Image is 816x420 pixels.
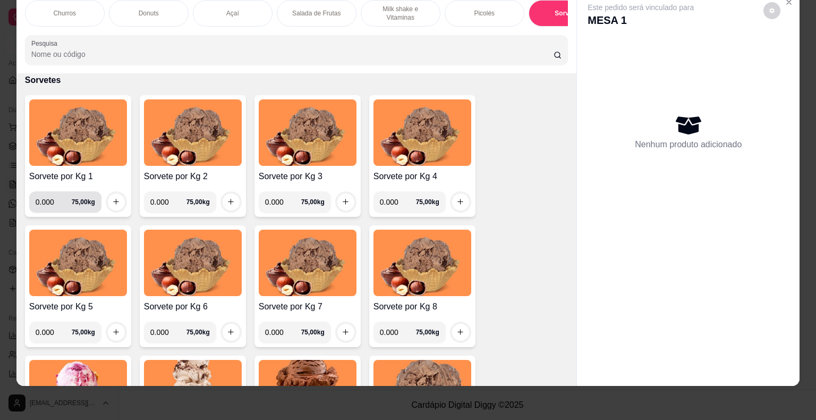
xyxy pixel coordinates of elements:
[452,324,469,341] button: increase-product-quantity
[452,194,469,211] button: increase-product-quantity
[31,39,61,48] label: Pesquisa
[144,99,242,166] img: product-image
[370,5,431,22] p: Milk shake e Vitaminas
[259,99,356,166] img: product-image
[144,300,242,313] h4: Sorvete por Kg 6
[25,74,568,87] p: Sorvetes
[265,191,301,213] input: 0.00
[373,300,471,313] h4: Sorvete por Kg 8
[259,300,356,313] h4: Sorvete por Kg 7
[380,322,416,343] input: 0.00
[223,324,240,341] button: increase-product-quantity
[373,170,471,183] h4: Sorvete por Kg 4
[588,13,694,28] p: MESA 1
[380,191,416,213] input: 0.00
[259,230,356,296] img: product-image
[259,170,356,183] h4: Sorvete por Kg 3
[223,194,240,211] button: increase-product-quantity
[265,322,301,343] input: 0.00
[29,230,127,296] img: product-image
[29,170,127,183] h4: Sorvete por Kg 1
[474,9,495,18] p: Picolés
[29,300,127,313] h4: Sorvete por Kg 5
[36,191,72,213] input: 0.00
[150,322,186,343] input: 0.00
[139,9,159,18] p: Donuts
[588,2,694,13] p: Este pedido será vinculado para
[108,324,125,341] button: increase-product-quantity
[337,194,354,211] button: increase-product-quantity
[53,9,76,18] p: Churros
[373,230,471,296] img: product-image
[337,324,354,341] button: increase-product-quantity
[31,49,554,60] input: Pesquisa
[150,191,186,213] input: 0.00
[36,322,72,343] input: 0.00
[763,2,780,19] button: decrease-product-quantity
[226,9,239,18] p: Açaí
[292,9,341,18] p: Salada de Frutas
[635,138,742,151] p: Nenhum produto adicionado
[144,170,242,183] h4: Sorvete por Kg 2
[108,194,125,211] button: increase-product-quantity
[373,99,471,166] img: product-image
[144,230,242,296] img: product-image
[555,9,582,18] p: Sorvetes
[29,99,127,166] img: product-image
